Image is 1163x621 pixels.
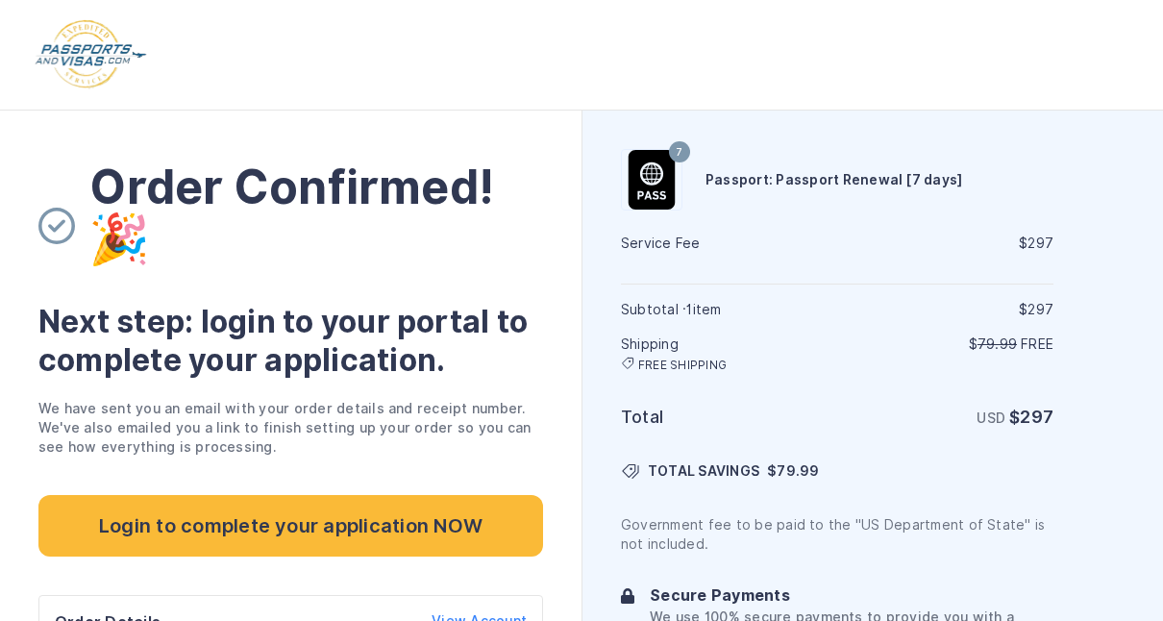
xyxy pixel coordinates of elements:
[977,410,1005,426] span: USD
[839,300,1053,319] div: $
[621,234,835,253] h6: Service Fee
[1009,407,1053,427] strong: $
[705,170,962,189] h6: Passport: Passport Renewal [7 days]
[676,140,682,165] span: 7
[650,584,1053,608] h6: Secure Payments
[1021,336,1053,352] span: Free
[1020,407,1053,427] span: 297
[1027,302,1053,317] span: 297
[777,463,819,479] span: 79.99
[621,335,835,373] h6: Shipping
[38,399,543,457] p: We have sent you an email with your order details and receipt number. We've also emailed you a li...
[648,461,759,481] span: TOTAL SAVINGS
[686,302,692,317] span: 1
[90,211,148,287] img: order-complete-party.svg
[977,336,1017,352] span: 79.99
[767,461,819,481] span: $
[621,300,835,319] h6: Subtotal · item
[38,495,543,557] a: Login to complete your application NOW
[839,234,1053,253] div: $
[839,335,1053,354] p: $
[38,303,543,380] h3: Next step: login to your portal to complete your application.
[638,358,727,373] span: FREE SHIPPING
[1027,236,1053,251] span: 297
[90,160,494,214] span: Order Confirmed!
[621,404,835,431] h6: Total
[621,515,1053,554] p: Government fee to be paid to the "US Department of State" is not included.
[34,19,148,90] img: Logo
[622,150,681,210] img: Passport: Passport Renewal [7 days]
